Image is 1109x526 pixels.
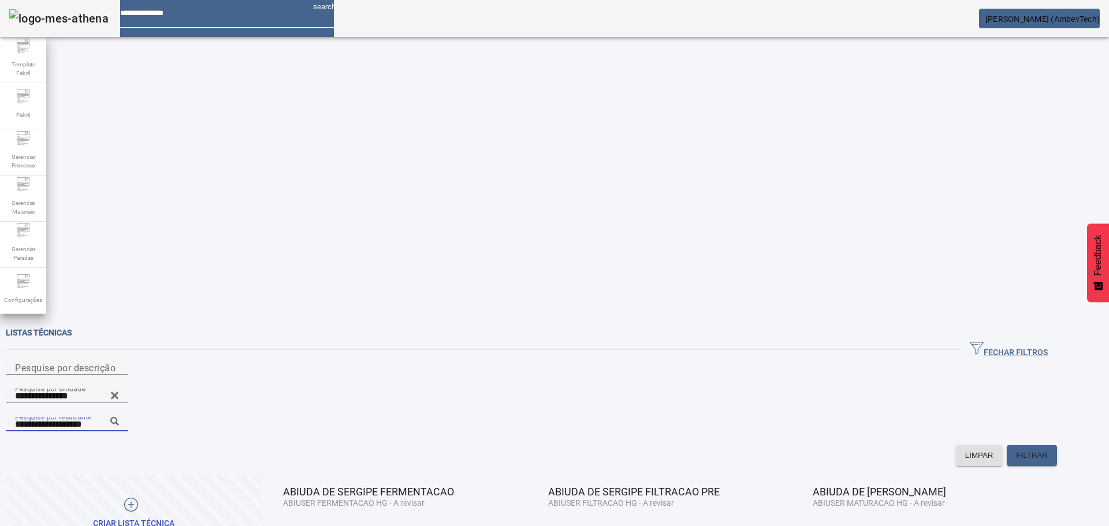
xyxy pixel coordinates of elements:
span: ABIUSER FERMENTACAO HG - A revisar [283,498,425,508]
mat-label: Pesquise por unidade [15,384,85,392]
span: Configurações [1,292,46,308]
span: Gerenciar Materiais [6,195,40,219]
button: Feedback - Mostrar pesquisa [1087,223,1109,302]
mat-label: Pesquise por descrição [15,362,116,373]
span: ABIUSER MATURACAO HG - A revisar [813,498,945,508]
mat-label: Pesquise por resultante [15,412,91,420]
button: FECHAR FILTROS [961,340,1057,360]
input: Number [15,417,119,431]
span: LIMPAR [965,450,993,461]
span: [PERSON_NAME] (AmbevTech) [985,14,1100,24]
img: logo-mes-athena [9,9,109,28]
span: Gerenciar Processo [6,149,40,173]
button: FILTRAR [1007,445,1057,466]
button: LIMPAR [956,445,1003,466]
span: ABIUDA DE SERGIPE FILTRACAO PRE [548,486,720,498]
span: Template Fabril [6,57,40,81]
span: Listas técnicas [6,328,72,337]
input: Number [15,389,119,403]
span: Gerenciar Paradas [6,241,40,266]
span: FILTRAR [1016,450,1048,461]
span: Fabril [13,107,34,123]
span: ABIUSER FILTRACAO HG - A revisar [548,498,674,508]
span: ABIUDA DE SERGIPE FERMENTACAO [283,486,454,498]
span: Feedback [1093,235,1103,275]
span: FECHAR FILTROS [970,341,1048,359]
span: ABIUDA DE [PERSON_NAME] [813,486,946,498]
